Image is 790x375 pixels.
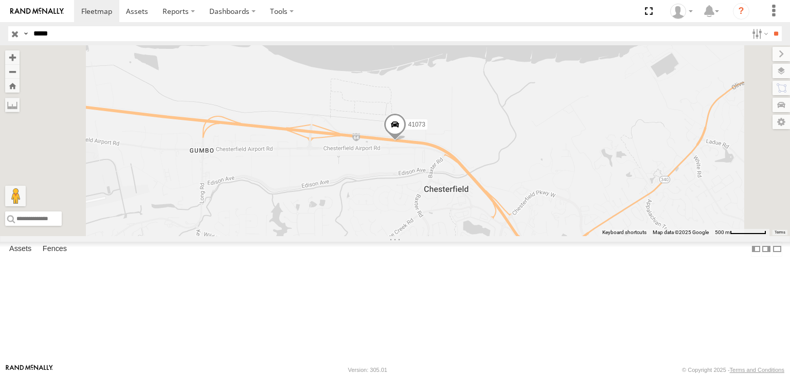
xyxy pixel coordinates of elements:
[5,64,20,79] button: Zoom out
[5,98,20,112] label: Measure
[712,229,769,236] button: Map Scale: 500 m per 67 pixels
[715,229,730,235] span: 500 m
[5,50,20,64] button: Zoom in
[682,367,784,373] div: © Copyright 2025 -
[667,4,696,19] div: Alfonso Garay
[733,3,749,20] i: ?
[6,365,53,375] a: Visit our Website
[761,242,771,257] label: Dock Summary Table to the Right
[10,8,64,15] img: rand-logo.svg
[5,186,26,206] button: Drag Pegman onto the map to open Street View
[730,367,784,373] a: Terms and Conditions
[772,242,782,257] label: Hide Summary Table
[775,230,785,235] a: Terms
[348,367,387,373] div: Version: 305.01
[751,242,761,257] label: Dock Summary Table to the Left
[22,26,30,41] label: Search Query
[653,229,709,235] span: Map data ©2025 Google
[4,242,37,256] label: Assets
[773,115,790,129] label: Map Settings
[5,79,20,93] button: Zoom Home
[748,26,770,41] label: Search Filter Options
[602,229,647,236] button: Keyboard shortcuts
[408,121,425,128] span: 41073
[38,242,72,256] label: Fences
